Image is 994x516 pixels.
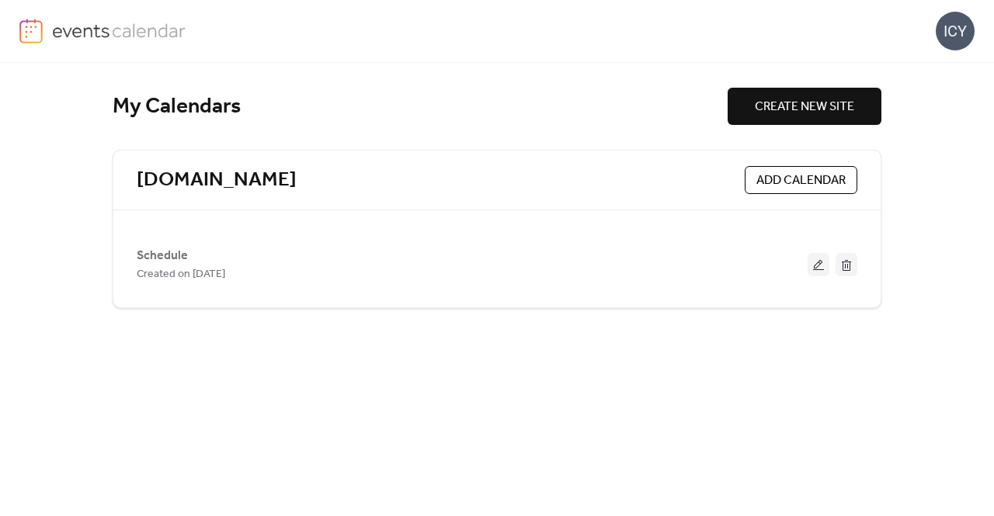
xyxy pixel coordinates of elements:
[756,171,846,190] span: ADD CALENDAR
[728,88,881,125] button: CREATE NEW SITE
[137,265,225,284] span: Created on [DATE]
[137,247,188,265] span: Schedule
[745,166,857,194] button: ADD CALENDAR
[755,98,854,116] span: CREATE NEW SITE
[936,12,975,50] div: ICY
[52,19,186,42] img: logo-type
[113,93,728,120] div: My Calendars
[19,19,43,43] img: logo
[137,251,188,260] a: Schedule
[137,168,297,193] a: [DOMAIN_NAME]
